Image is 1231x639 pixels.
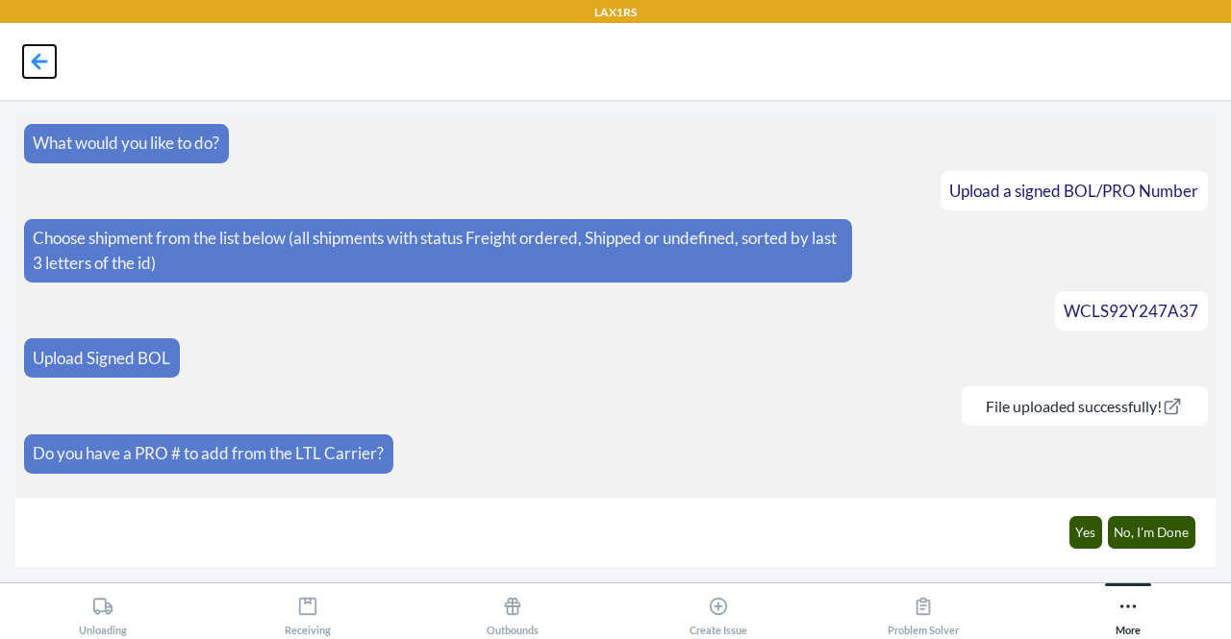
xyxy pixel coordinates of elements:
div: Receiving [285,588,331,636]
div: More [1116,588,1141,636]
p: Do you have a PRO # to add from the LTL Carrier? [33,441,384,466]
p: What would you like to do? [33,131,219,156]
div: Problem Solver [888,588,959,636]
span: WCLS92Y247A37 [1064,301,1198,321]
span: Upload a signed BOL/PRO Number [949,181,1198,201]
div: Create Issue [690,588,747,636]
button: Yes [1069,516,1103,549]
button: Create Issue [615,583,820,636]
button: No, I'm Done [1108,516,1196,549]
p: Upload Signed BOL [33,346,170,371]
div: Unloading [79,588,127,636]
button: More [1026,583,1231,636]
button: Problem Solver [820,583,1025,636]
div: Outbounds [487,588,539,636]
button: Receiving [205,583,410,636]
p: LAX1RS [594,4,637,21]
a: File uploaded successfully! [970,397,1198,415]
p: Choose shipment from the list below (all shipments with status Freight ordered, Shipped or undefi... [33,226,843,275]
button: Outbounds [411,583,615,636]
